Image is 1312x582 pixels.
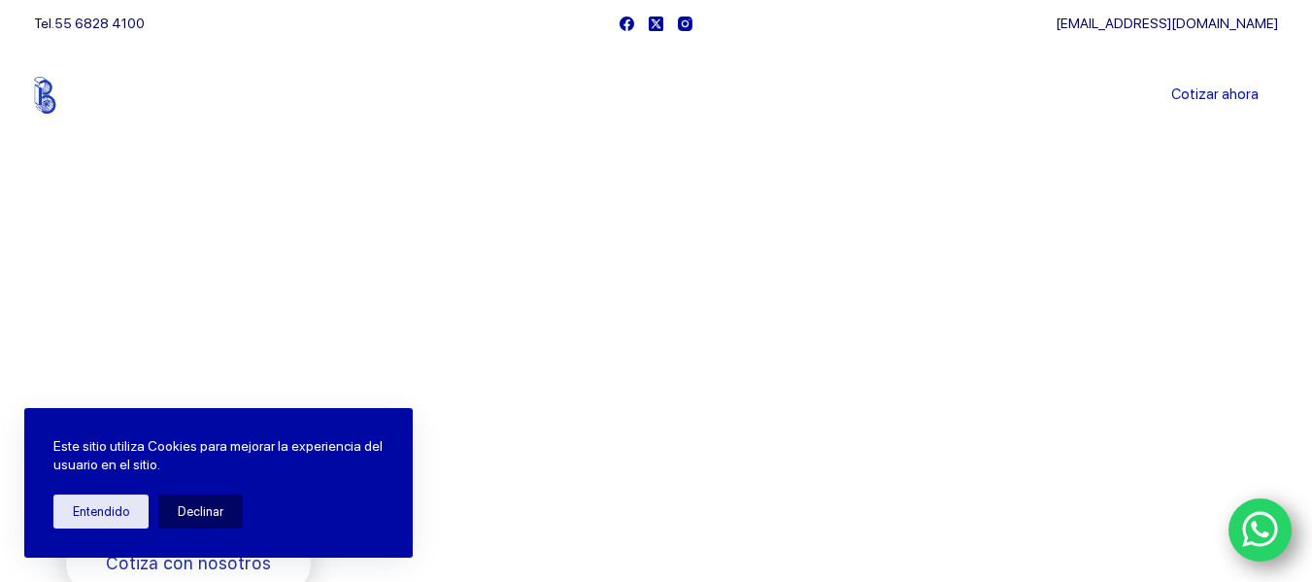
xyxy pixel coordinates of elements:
[53,437,384,475] p: Este sitio utiliza Cookies para mejorar la experiencia del usuario en el sitio.
[66,331,623,465] span: Somos los doctores de la industria
[54,16,145,31] a: 55 6828 4100
[649,17,663,31] a: X (Twitter)
[620,17,634,31] a: Facebook
[34,16,145,31] span: Tel.
[1056,16,1278,31] a: [EMAIL_ADDRESS][DOMAIN_NAME]
[34,77,155,114] img: Balerytodo
[66,290,315,314] span: Bienvenido a Balerytodo®
[158,495,243,529] button: Declinar
[678,17,692,31] a: Instagram
[53,495,149,529] button: Entendido
[1228,498,1293,563] a: WhatsApp
[427,47,885,144] nav: Menu Principal
[1152,76,1278,115] a: Cotizar ahora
